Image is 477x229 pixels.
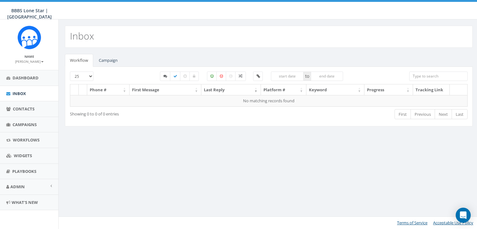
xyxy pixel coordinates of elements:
[397,220,427,226] a: Terms of Service
[70,109,230,117] div: Showing 0 to 0 of 0 entries
[409,72,468,81] input: Type to search
[261,84,306,95] th: Platform #: activate to sort column ascending
[413,84,450,95] th: Tracking Link
[306,84,364,95] th: Keyword: activate to sort column ascending
[12,200,38,205] span: What's New
[304,72,311,81] span: to
[65,54,93,67] a: Workflow
[180,72,190,81] label: Expired
[311,72,343,81] input: end date
[13,91,26,96] span: Inbox
[452,109,468,120] a: Last
[13,75,39,81] span: Dashboard
[189,72,199,81] label: Closed
[226,72,236,81] label: Neutral
[207,72,217,81] label: Positive
[433,220,473,226] a: Acceptable Use Policy
[216,72,226,81] label: Negative
[456,208,471,223] div: Open Intercom Messenger
[14,153,32,158] span: Widgets
[411,109,435,120] a: Previous
[13,106,34,112] span: Contacts
[7,8,52,20] span: BBBS Lone Star | [GEOGRAPHIC_DATA]
[364,84,413,95] th: Progress: activate to sort column ascending
[160,72,171,81] label: Started
[235,72,246,81] label: Mixed
[10,184,25,189] span: Admin
[24,54,34,59] small: Name
[170,72,181,81] label: Completed
[13,122,37,127] span: Campaigns
[15,58,44,64] a: [PERSON_NAME]
[13,137,40,143] span: Workflows
[70,95,468,106] td: No matching records found
[87,84,130,95] th: Phone #: activate to sort column ascending
[271,72,304,81] input: start date
[70,31,94,41] h2: Inbox
[18,26,41,49] img: Rally_Corp_Icon.png
[395,109,411,120] a: First
[201,84,261,95] th: Last Reply: activate to sort column ascending
[435,109,452,120] a: Next
[94,54,123,67] a: Campaign
[12,168,36,174] span: Playbooks
[253,72,263,81] label: Clicked
[15,59,44,64] small: [PERSON_NAME]
[130,84,201,95] th: First Message: activate to sort column ascending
